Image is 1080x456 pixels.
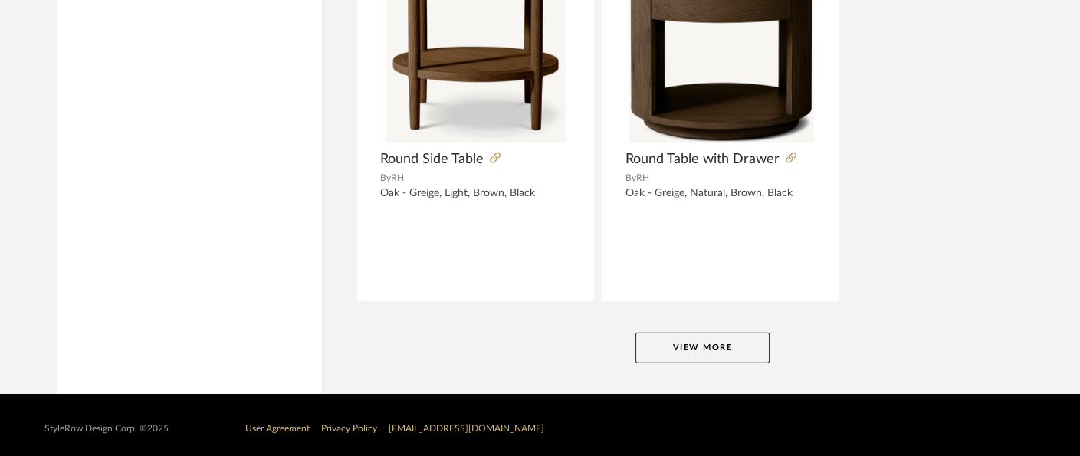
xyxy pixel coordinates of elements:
a: [EMAIL_ADDRESS][DOMAIN_NAME] [389,424,544,433]
span: RH [636,173,649,182]
span: By [625,173,636,182]
div: Oak - Greige, Natural, Brown, Black [625,187,816,213]
span: Round Side Table [380,151,484,168]
span: By [380,173,391,182]
span: Round Table with Drawer [625,151,780,168]
a: Privacy Policy [321,424,377,433]
a: User Agreement [245,424,310,433]
div: StyleRow Design Corp. ©2025 [44,423,169,435]
div: Oak - Greige, Light, Brown, Black [380,187,571,213]
button: View More [635,333,770,363]
span: RH [391,173,404,182]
